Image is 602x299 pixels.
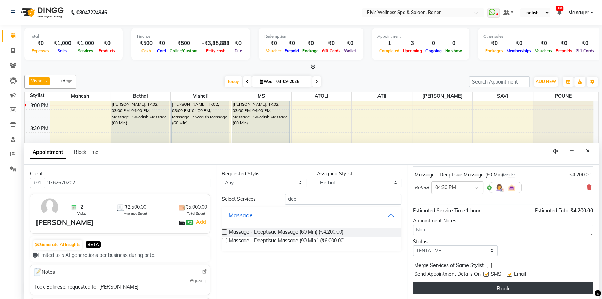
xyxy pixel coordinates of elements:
[533,92,593,101] span: POUNE
[155,39,168,47] div: ₹0
[30,146,66,159] span: Appointment
[204,48,227,53] span: Petty cash
[97,39,117,47] div: ₹0
[30,170,210,178] div: Client
[505,48,533,53] span: Memberships
[483,48,505,53] span: Packages
[414,262,484,270] span: Merge Services of Same Stylist
[444,48,464,53] span: No show
[424,48,444,53] span: Ongoing
[225,209,399,221] button: Massage
[30,48,51,53] span: Expenses
[225,76,242,87] span: Today
[187,211,205,216] span: Total Spent
[469,76,530,87] input: Search Appointment
[412,92,472,101] span: [PERSON_NAME]
[18,3,65,22] img: logo
[534,77,558,87] button: ADD NEW
[320,48,342,53] span: Gift Cards
[40,197,60,217] img: avatar
[124,204,146,211] span: ₹2,500.00
[292,92,352,101] span: ATOLI
[195,278,206,283] span: [DATE]
[424,39,444,47] div: 0
[155,48,168,53] span: Card
[229,228,343,237] span: Massage - Deeptisue Massage (60 Min) (₹4,200.00)
[401,39,424,47] div: 3
[80,204,83,211] span: 2
[377,33,464,39] div: Appointment
[137,39,155,47] div: ₹500
[533,48,554,53] span: Vouchers
[193,218,207,226] span: |
[352,92,412,101] span: ATII
[56,48,70,53] span: Sales
[199,39,232,47] div: -₹3,85,888
[44,78,48,84] a: x
[264,33,358,39] div: Redemption
[557,9,561,16] a: 193
[171,92,231,101] span: Visheli
[264,48,283,53] span: Voucher
[320,39,342,47] div: ₹0
[25,92,50,99] div: Stylist
[444,39,464,47] div: 0
[342,48,358,53] span: Wallet
[232,39,244,47] div: ₹0
[285,194,401,205] input: Search by service name
[30,178,44,188] button: +91
[229,211,253,219] div: Massage
[508,173,515,178] span: 1 hr
[570,207,593,214] span: ₹4,200.00
[76,48,95,53] span: Services
[74,39,97,47] div: ₹1,000
[466,207,480,214] span: 1 hour
[137,33,244,39] div: Finance
[568,9,589,16] span: Manager
[168,48,199,53] span: Online/Custom
[195,218,207,226] a: Add
[44,178,210,188] input: Search by Name/Mobile/Email/Code
[30,39,51,47] div: ₹0
[583,146,593,157] button: Close
[495,183,503,192] img: Hairdresser.png
[51,39,74,47] div: ₹1,000
[86,241,101,248] span: BETA
[503,173,515,178] small: for
[413,282,593,294] button: Book
[414,270,481,279] span: Send Appointment Details On
[33,240,82,250] button: Generate AI Insights
[415,184,429,191] span: Bethal
[401,48,424,53] span: Upcoming
[413,238,498,245] div: Status
[507,183,516,192] img: Interior.png
[377,39,401,47] div: 1
[30,33,117,39] div: Total
[413,217,593,225] div: Appointment Notes
[483,33,596,39] div: Other sales
[283,48,301,53] span: Prepaid
[301,39,320,47] div: ₹0
[74,149,98,155] span: Block Time
[415,171,515,179] div: Massage - Deeptisue Massage (60 Min)
[317,170,401,178] div: Assigned Stylist
[377,48,401,53] span: Completed
[185,204,207,211] span: ₹5,000.00
[483,39,505,47] div: ₹0
[29,125,50,132] div: 3:30 PM
[36,217,93,228] div: [PERSON_NAME]
[172,101,229,146] div: [PERSON_NAME], TK02, 03:00 PM-04:00 PM, Massage - Swedish Massage (60 Min)
[574,48,596,53] span: Gift Cards
[554,39,574,47] div: ₹0
[77,211,86,216] span: Visits
[229,237,345,246] span: Massage - Deeptisue Massage (90 Min ) (₹6,000.00)
[168,39,199,47] div: ₹500
[222,170,307,178] div: Requested Stylist
[31,78,44,84] span: Visheli
[264,39,283,47] div: ₹0
[111,101,168,146] div: [PERSON_NAME], TK02, 03:00 PM-04:00 PM, Massage - Swedish Massage (60 Min)
[491,270,501,279] span: SMS
[50,92,110,101] span: Mahesh
[556,6,563,11] span: 193
[535,207,570,214] span: Estimated Total:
